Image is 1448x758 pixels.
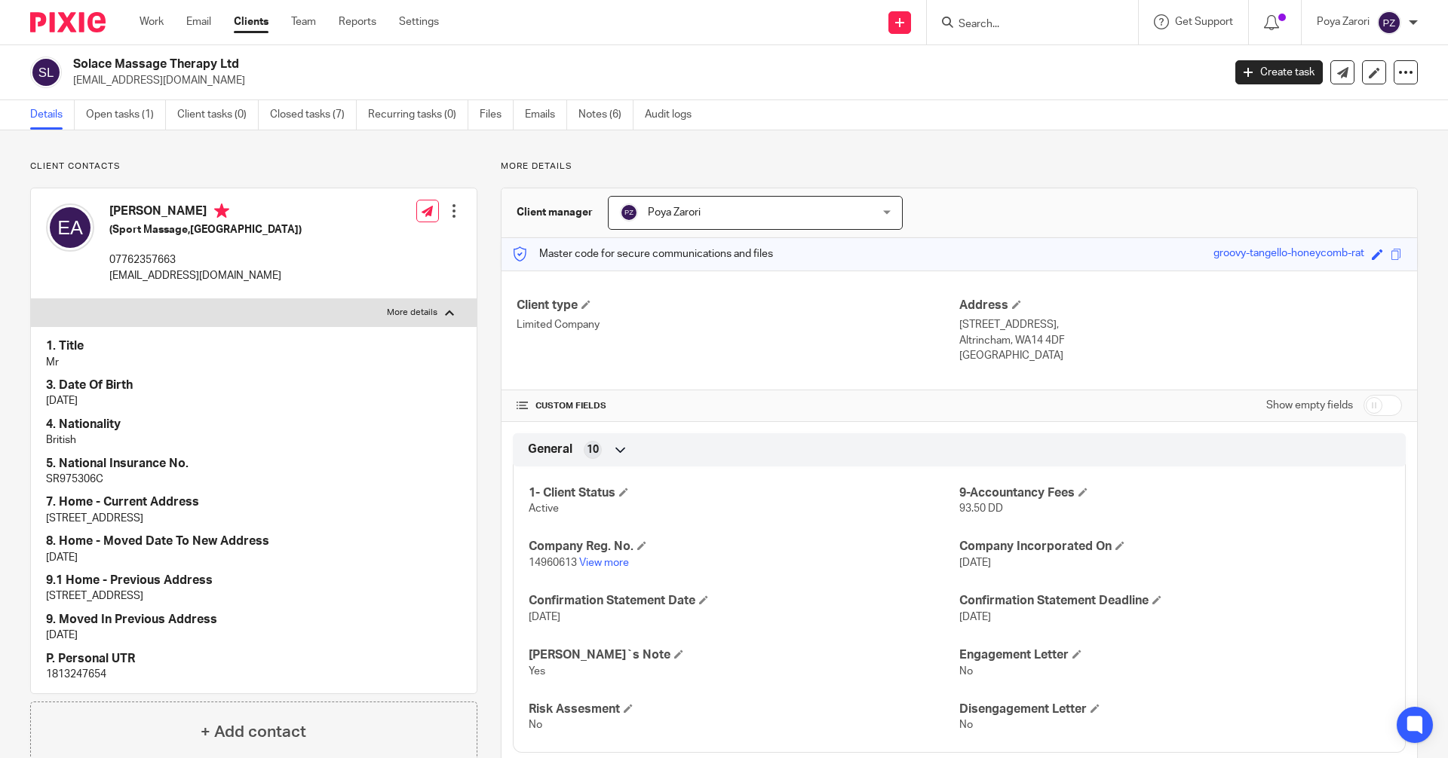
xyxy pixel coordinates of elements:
[579,558,629,568] a: View more
[201,720,306,744] h4: + Add contact
[399,14,439,29] a: Settings
[529,612,560,622] span: [DATE]
[46,456,462,472] h4: 5. National Insurance No.
[46,588,462,604] p: [STREET_ADDRESS]
[46,203,94,252] img: svg%3E
[387,307,437,319] p: More details
[513,246,773,261] p: Master code for secure communications and files
[46,432,462,448] p: British
[46,472,462,487] p: SR975306C
[46,550,462,565] p: [DATE]
[109,252,302,267] p: 07762357663
[214,203,229,219] i: Primary
[291,14,316,29] a: Team
[517,400,959,412] h4: CUSTOM FIELDS
[73,73,1213,88] p: [EMAIL_ADDRESS][DOMAIN_NAME]
[46,494,462,510] h4: 7. Home - Current Address
[109,222,302,237] h5: (Sport Massage,[GEOGRAPHIC_DATA])
[959,701,1390,717] h4: Disengagement Letter
[957,18,1093,32] input: Search
[1266,398,1353,413] label: Show empty fields
[339,14,376,29] a: Reports
[529,558,577,568] span: 14960613
[529,720,542,730] span: No
[959,720,973,730] span: No
[645,100,703,130] a: Audit logs
[1235,60,1323,84] a: Create task
[177,100,259,130] a: Client tasks (0)
[46,651,462,667] h4: P. Personal UTR
[234,14,268,29] a: Clients
[46,533,462,549] h4: 8. Home - Moved Date To New Address
[46,338,462,354] h4: 1. Title
[959,647,1390,663] h4: Engagement Letter
[480,100,514,130] a: Files
[1213,246,1364,263] div: groovy-tangello-honeycomb-rat
[46,393,462,408] p: [DATE]
[109,268,302,283] p: [EMAIL_ADDRESS][DOMAIN_NAME]
[109,203,302,222] h4: [PERSON_NAME]
[46,511,462,526] p: [STREET_ADDRESS]
[270,100,357,130] a: Closed tasks (7)
[529,701,959,717] h4: Risk Assesment
[46,612,462,628] h4: 9. Moved In Previous Address
[30,100,75,130] a: Details
[517,205,593,220] h3: Client manager
[959,298,1402,313] h4: Address
[46,377,462,393] h4: 3. Date Of Birth
[959,317,1402,332] p: [STREET_ADDRESS],
[529,666,545,677] span: Yes
[1175,17,1233,27] span: Get Support
[517,317,959,332] p: Limited Company
[86,100,166,130] a: Open tasks (1)
[528,442,572,457] span: General
[587,442,599,457] span: 10
[529,485,959,501] h4: 1- Client Status
[73,57,985,72] h2: Solace Massage Therapy Ltd
[529,647,959,663] h4: [PERSON_NAME]`s Note
[525,100,567,130] a: Emails
[620,203,638,222] img: svg%3E
[46,417,462,432] h4: 4. Nationality
[46,667,462,682] p: 1813247654
[1377,11,1401,35] img: svg%3E
[46,573,462,588] h4: 9.1 Home - Previous Address
[578,100,633,130] a: Notes (6)
[30,57,62,88] img: svg%3E
[959,485,1390,501] h4: 9-Accountancy Fees
[959,503,1003,514] span: 93.50 DD
[46,628,462,643] p: [DATE]
[529,593,959,609] h4: Confirmation Statement Date
[30,160,477,173] p: Client contacts
[959,666,973,677] span: No
[30,12,106,32] img: Pixie
[648,207,701,218] span: Poya Zarori
[501,160,1418,173] p: More details
[186,14,211,29] a: Email
[959,539,1390,555] h4: Company Incorporated On
[959,612,991,622] span: [DATE]
[46,355,462,370] p: Mr
[517,298,959,313] h4: Client type
[140,14,164,29] a: Work
[959,348,1402,363] p: [GEOGRAPHIC_DATA]
[959,593,1390,609] h4: Confirmation Statement Deadline
[1317,14,1370,29] p: Poya Zarori
[368,100,468,130] a: Recurring tasks (0)
[959,333,1402,348] p: Altrincham, WA14 4DF
[529,503,559,514] span: Active
[959,558,991,568] span: [DATE]
[529,539,959,555] h4: Company Reg. No.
